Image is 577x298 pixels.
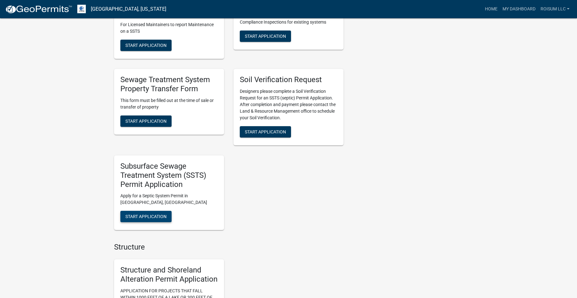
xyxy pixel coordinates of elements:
span: Start Application [245,34,286,39]
button: Start Application [240,31,291,42]
span: Start Application [125,43,167,48]
h5: Subsurface Sewage Treatment System (SSTS) Permit Application [120,162,218,189]
h5: Structure and Shoreland Alteration Permit Application [120,266,218,284]
h5: Soil Verification Request [240,75,337,84]
h5: Sewage Treatment System Property Transfer Form [120,75,218,93]
p: Apply for a Septic System Permit in [GEOGRAPHIC_DATA], [GEOGRAPHIC_DATA] [120,193,218,206]
p: This form must be filled out to submit MPCA Compliance Inspections for existing systems [240,12,337,25]
img: Otter Tail County, Minnesota [77,5,86,13]
p: Designers please complete a Soil Verification Request for an SSTS (septic) Permit Application. Af... [240,88,337,121]
span: Start Application [125,118,167,123]
button: Start Application [120,40,172,51]
button: Start Application [240,126,291,138]
h4: Structure [114,243,343,252]
p: This form must be filled out at the time of sale or transfer of property [120,97,218,110]
p: For Licensed Maintainers to report Maintenance on a SSTS [120,21,218,35]
a: Roisum LLC [538,3,572,15]
a: Home [482,3,500,15]
span: Start Application [125,214,167,219]
a: My Dashboard [500,3,538,15]
button: Start Application [120,115,172,127]
span: Start Application [245,129,286,134]
button: Start Application [120,211,172,222]
a: [GEOGRAPHIC_DATA], [US_STATE] [91,4,166,14]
